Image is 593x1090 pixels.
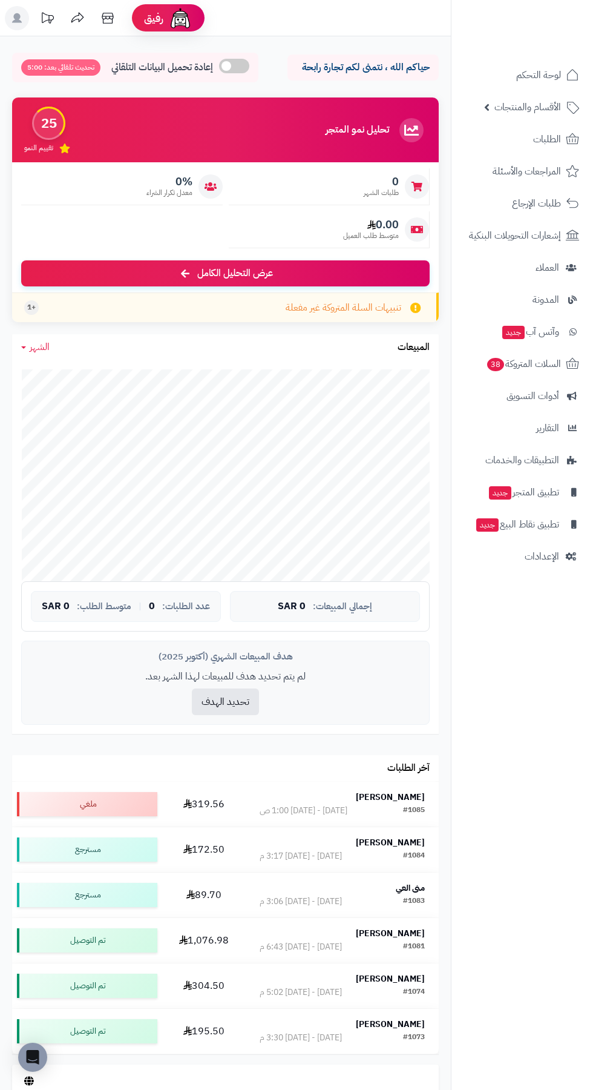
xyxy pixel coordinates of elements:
span: 0.00 [343,218,399,231]
div: [DATE] - [DATE] 3:30 م [260,1032,342,1044]
a: المدونة [459,285,586,314]
div: [DATE] - [DATE] 3:06 م [260,896,342,908]
td: 319.56 [162,782,246,827]
a: التطبيقات والخدمات [459,446,586,475]
span: الأقسام والمنتجات [494,99,561,116]
span: تطبيق المتجر [488,484,559,501]
span: متوسط طلب العميل [343,231,399,241]
span: جديد [476,518,499,532]
span: طلبات الإرجاع [512,195,561,212]
span: السلات المتروكة [486,355,561,372]
a: أدوات التسويق [459,381,586,411]
strong: [PERSON_NAME] [356,973,425,985]
span: العملاء [536,259,559,276]
span: الشهر [30,340,50,354]
div: هدف المبيعات الشهري (أكتوبر 2025) [31,650,420,663]
span: أدوات التسويق [506,388,559,405]
a: المراجعات والأسئلة [459,157,586,186]
span: 0 SAR [278,601,306,612]
span: إشعارات التحويلات البنكية [469,227,561,244]
span: متوسط الطلب: [77,601,131,612]
a: تطبيق المتجرجديد [459,478,586,507]
div: #1083 [403,896,425,908]
a: طلبات الإرجاع [459,189,586,218]
img: ai-face.png [168,6,192,30]
span: تنبيهات السلة المتروكة غير مفعلة [286,301,401,315]
div: تم التوصيل [17,928,157,953]
span: وآتس آب [501,323,559,340]
strong: [PERSON_NAME] [356,927,425,940]
strong: [PERSON_NAME] [356,836,425,849]
span: عرض التحليل الكامل [197,266,273,280]
a: تحديثات المنصة [32,6,62,33]
img: logo-2.png [511,33,582,58]
div: تم التوصيل [17,1019,157,1043]
div: مسترجع [17,883,157,907]
a: لوحة التحكم [459,61,586,90]
div: [DATE] - [DATE] 6:43 م [260,941,342,953]
span: التقارير [536,420,559,437]
div: تم التوصيل [17,974,157,998]
span: جديد [489,486,511,500]
div: #1085 [403,805,425,817]
div: Open Intercom Messenger [18,1043,47,1072]
a: الشهر [21,340,50,354]
span: 0% [146,175,192,188]
span: | [139,602,142,611]
div: #1074 [403,986,425,999]
span: 0 [364,175,399,188]
span: 38 [487,358,504,371]
span: جديد [502,326,525,339]
span: إجمالي المبيعات: [313,601,372,612]
h3: المبيعات [398,342,430,353]
div: ملغي [17,792,157,816]
span: الإعدادات [525,548,559,565]
span: +1 [27,302,36,312]
a: وآتس آبجديد [459,317,586,346]
div: [DATE] - [DATE] 5:02 م [260,986,342,999]
td: 195.50 [162,1009,246,1054]
a: العملاء [459,253,586,282]
span: معدل تكرار الشراء [146,188,192,198]
span: تطبيق نقاط البيع [475,516,559,533]
div: مسترجع [17,837,157,862]
div: #1073 [403,1032,425,1044]
span: تقييم النمو [24,143,53,153]
a: التقارير [459,414,586,443]
a: عرض التحليل الكامل [21,260,430,286]
span: طلبات الشهر [364,188,399,198]
span: 0 [149,601,155,612]
strong: منى العي [396,882,425,894]
a: السلات المتروكة38 [459,349,586,378]
h3: آخر الطلبات [387,763,430,774]
td: 1,076.98 [162,918,246,963]
span: لوحة التحكم [516,67,561,84]
strong: [PERSON_NAME] [356,791,425,804]
span: تحديث تلقائي بعد: 5:00 [21,59,100,76]
p: حياكم الله ، نتمنى لكم تجارة رابحة [296,61,430,74]
span: 0 SAR [42,601,70,612]
h3: تحليل نمو المتجر [326,125,389,136]
td: 304.50 [162,963,246,1008]
span: رفيق [144,11,163,25]
span: المراجعات والأسئلة [493,163,561,180]
p: لم يتم تحديد هدف للمبيعات لهذا الشهر بعد. [31,670,420,684]
button: تحديد الهدف [192,689,259,715]
span: عدد الطلبات: [162,601,210,612]
div: [DATE] - [DATE] 3:17 م [260,850,342,862]
span: الطلبات [533,131,561,148]
a: تطبيق نقاط البيعجديد [459,510,586,539]
span: المدونة [532,291,559,308]
span: التطبيقات والخدمات [485,452,559,469]
a: إشعارات التحويلات البنكية [459,221,586,250]
div: [DATE] - [DATE] 1:00 ص [260,805,347,817]
strong: [PERSON_NAME] [356,1018,425,1031]
td: 89.70 [162,873,246,917]
span: إعادة تحميل البيانات التلقائي [111,61,213,74]
a: الطلبات [459,125,586,154]
div: #1084 [403,850,425,862]
div: #1081 [403,941,425,953]
td: 172.50 [162,827,246,872]
a: الإعدادات [459,542,586,571]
